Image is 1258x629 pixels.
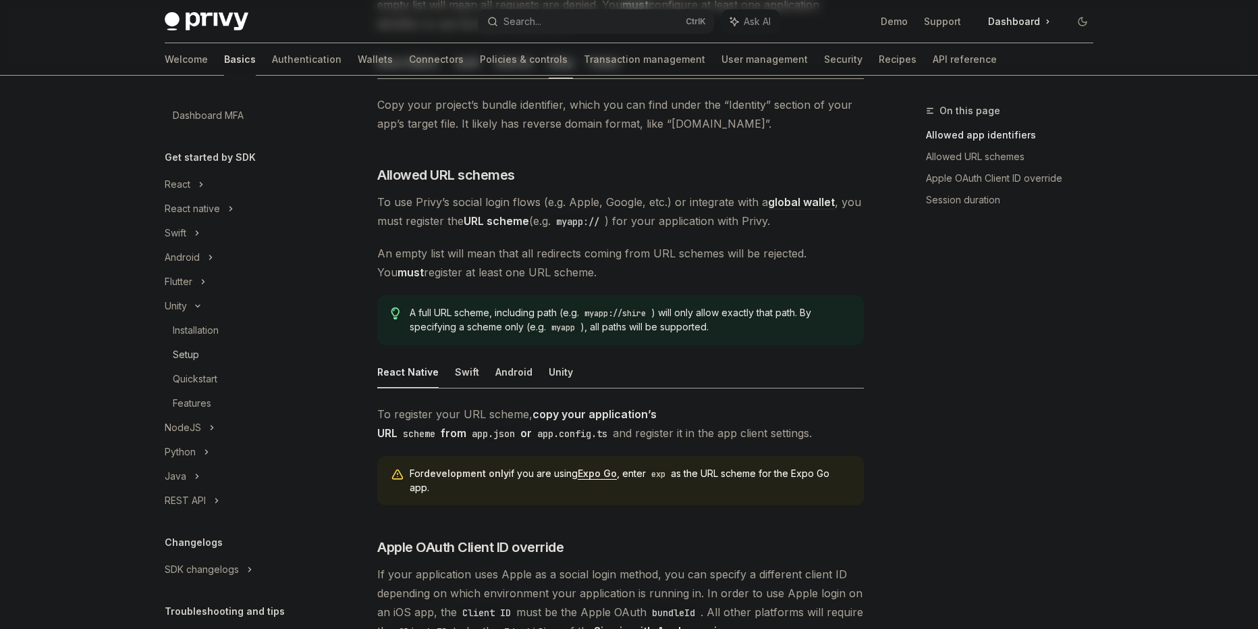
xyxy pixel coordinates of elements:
[165,176,190,193] div: React
[165,420,201,436] div: NodeJS
[768,195,835,209] a: global wallet
[377,244,864,282] span: An empty list will mean that all redirects coming from URL schemes will be rejected. You register...
[154,391,327,416] a: Features
[1072,11,1093,32] button: Toggle dark mode
[165,561,239,578] div: SDK changelogs
[988,15,1040,28] span: Dashboard
[933,43,997,76] a: API reference
[154,343,327,367] a: Setup
[480,43,568,76] a: Policies & controls
[165,12,248,31] img: dark logo
[377,95,864,133] span: Copy your project’s bundle identifier, which you can find under the “Identity” section of your ap...
[721,9,780,34] button: Ask AI
[165,201,220,217] div: React native
[165,249,200,266] div: Android
[165,149,256,166] h5: Get started by SDK
[464,214,529,228] strong: URL scheme
[358,43,393,76] a: Wallets
[744,15,771,28] span: Ask AI
[578,468,617,480] a: Expo Go
[165,444,196,460] div: Python
[377,356,439,388] button: React Native
[503,14,541,30] div: Search...
[455,356,479,388] button: Swift
[173,395,211,411] div: Features
[165,603,285,620] h5: Troubleshooting and tips
[398,266,424,279] strong: must
[391,468,404,482] svg: Warning
[549,356,573,388] button: Unity
[926,168,1104,189] a: Apple OAuth Client ID override
[377,405,864,443] span: To register your URL scheme, and register it in the app client settings.
[377,193,864,230] span: To use Privy’s social login flows (e.g. Apple, Google, etc.) or integrate with a , you must regis...
[165,225,186,241] div: Swift
[224,43,256,76] a: Basics
[154,318,327,343] a: Installation
[377,538,564,557] span: Apple OAuth Client ID override
[377,166,515,184] span: Allowed URL schemes
[926,124,1104,146] a: Allowed app identifiers
[721,43,808,76] a: User management
[154,367,327,391] a: Quickstart
[881,15,908,28] a: Demo
[584,43,705,76] a: Transaction management
[551,214,605,229] code: myapp://
[424,468,509,479] strong: development only
[272,43,341,76] a: Authentication
[409,43,464,76] a: Connectors
[546,321,580,334] code: myapp
[165,493,206,509] div: REST API
[377,407,657,440] strong: copy your application’s URL from or
[165,534,223,551] h5: Changelogs
[924,15,961,28] a: Support
[579,307,651,320] code: myapp://shire
[154,103,327,128] a: Dashboard MFA
[466,426,520,441] code: app.json
[926,146,1104,168] a: Allowed URL schemes
[532,426,613,441] code: app.config.ts
[173,371,217,387] div: Quickstart
[398,426,441,441] code: scheme
[165,468,186,484] div: Java
[495,356,532,388] button: Android
[646,468,671,481] code: exp
[939,103,1000,119] span: On this page
[879,43,917,76] a: Recipes
[173,322,219,338] div: Installation
[977,11,1061,32] a: Dashboard
[173,107,244,124] div: Dashboard MFA
[824,43,863,76] a: Security
[686,16,706,27] span: Ctrl K
[165,274,192,290] div: Flutter
[926,189,1104,211] a: Session duration
[173,347,199,363] div: Setup
[410,306,850,334] span: A full URL scheme, including path (e.g. ) will only allow exactly that path. By specifying a sche...
[478,9,714,34] button: Search...CtrlK
[391,307,400,320] svg: Tip
[410,467,850,495] div: For if you are using , enter as the URL scheme for the Expo Go app.
[647,605,701,620] code: bundleId
[457,605,516,620] code: Client ID
[165,43,208,76] a: Welcome
[165,298,187,314] div: Unity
